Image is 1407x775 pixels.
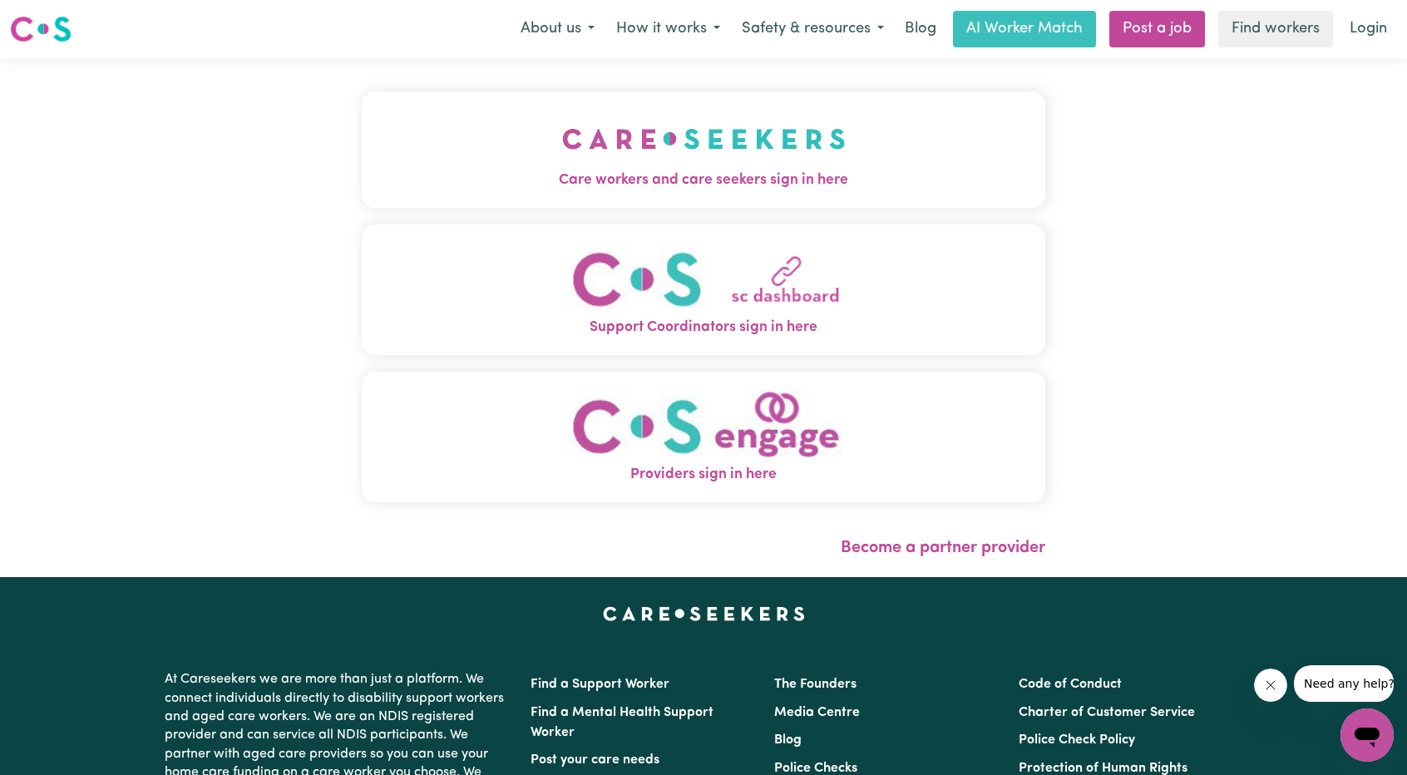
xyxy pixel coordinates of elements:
[531,753,659,767] a: Post your care needs
[510,12,605,47] button: About us
[1019,678,1122,691] a: Code of Conduct
[362,372,1045,502] button: Providers sign in here
[362,170,1045,191] span: Care workers and care seekers sign in here
[1218,11,1333,47] a: Find workers
[1019,706,1195,719] a: Charter of Customer Service
[605,12,731,47] button: How it works
[1340,11,1397,47] a: Login
[1340,708,1394,762] iframe: Button to launch messaging window
[10,10,72,48] a: Careseekers logo
[362,91,1045,208] button: Care workers and care seekers sign in here
[731,12,895,47] button: Safety & resources
[10,12,101,25] span: Need any help?
[774,762,857,775] a: Police Checks
[953,11,1096,47] a: AI Worker Match
[362,317,1045,338] span: Support Coordinators sign in here
[1294,665,1394,702] iframe: Message from company
[531,678,669,691] a: Find a Support Worker
[1019,733,1135,747] a: Police Check Policy
[10,14,72,44] img: Careseekers logo
[362,225,1045,355] button: Support Coordinators sign in here
[774,733,802,747] a: Blog
[603,607,805,620] a: Careseekers home page
[1019,762,1187,775] a: Protection of Human Rights
[774,706,860,719] a: Media Centre
[895,11,946,47] a: Blog
[841,540,1045,556] a: Become a partner provider
[362,464,1045,486] span: Providers sign in here
[774,678,857,691] a: The Founders
[531,706,713,739] a: Find a Mental Health Support Worker
[1254,669,1287,702] iframe: Close message
[1109,11,1205,47] a: Post a job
